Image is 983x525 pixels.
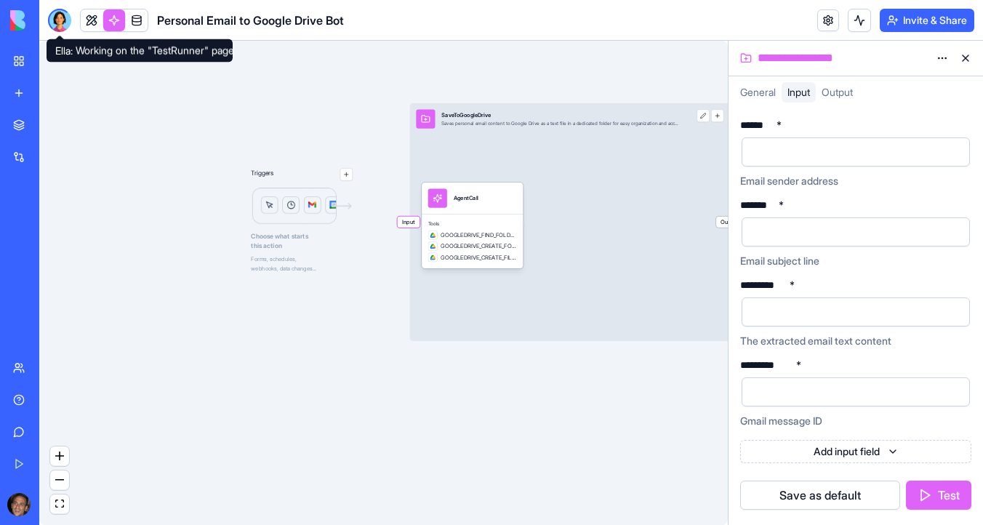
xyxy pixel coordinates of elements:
[740,334,971,348] div: The extracted email text content
[428,221,517,228] span: Tools
[422,183,523,268] div: AgentCallToolsGOOGLEDRIVE_FIND_FOLDERGOOGLEDRIVE_CREATE_FOLDERGOOGLEDRIVE_CREATE_FILE_FROM_TEXT
[880,9,974,32] button: Invite & Share
[157,12,344,29] span: Personal Email to Google Drive Bot
[441,253,517,261] span: GOOGLEDRIVE_CREATE_FILE_FROM_TEXT
[740,440,971,463] button: Add input field
[906,481,971,510] button: Test
[441,111,679,119] div: SaveToGoogleDrive
[251,187,353,225] img: Logic
[398,217,420,228] span: Input
[454,194,478,202] div: AgentCall
[441,231,517,239] span: GOOGLEDRIVE_FIND_FOLDER
[740,174,971,188] div: Email sender address
[441,121,679,127] div: Saves personal email content to Google Drive as a text file in a dedicated folder for easy organi...
[410,103,731,341] div: InputSaveToGoogleDriveSaves personal email content to Google Drive as a text file in a dedicated ...
[10,10,100,31] img: logo
[50,494,69,514] button: fit view
[50,446,69,466] button: zoom in
[716,217,744,228] span: Output
[251,168,273,180] p: Triggers
[251,255,316,271] span: Forms, schedules, webhooks, data changes...
[50,470,69,490] button: zoom out
[740,414,971,428] div: Gmail message ID
[441,242,517,250] span: GOOGLEDRIVE_CREATE_FOLDER
[787,86,810,98] span: Input
[822,86,853,98] span: Output
[740,86,776,98] span: General
[251,143,353,273] div: TriggersLogicChoose what startsthis actionForms, schedules,webhooks, data changes...
[740,254,971,268] div: Email subject line
[740,481,900,510] button: Save as default
[7,493,31,516] img: ACg8ocKwlY-G7EnJG7p3bnYwdp_RyFFHyn9MlwQjYsG_56ZlydI1TXjL_Q=s96-c
[251,232,353,251] span: Choose what starts this action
